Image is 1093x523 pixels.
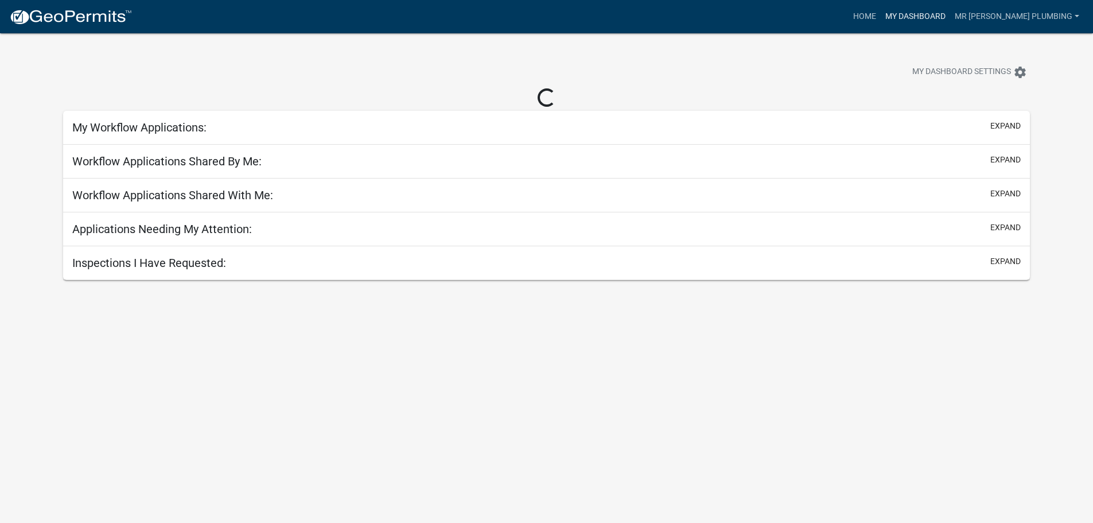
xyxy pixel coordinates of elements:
[903,61,1036,83] button: My Dashboard Settingssettings
[990,154,1021,166] button: expand
[990,188,1021,200] button: expand
[849,6,881,28] a: Home
[990,120,1021,132] button: expand
[881,6,950,28] a: My Dashboard
[990,222,1021,234] button: expand
[912,65,1011,79] span: My Dashboard Settings
[72,154,262,168] h5: Workflow Applications Shared By Me:
[1013,65,1027,79] i: settings
[950,6,1084,28] a: Mr [PERSON_NAME] Plumbing
[72,188,273,202] h5: Workflow Applications Shared With Me:
[72,256,226,270] h5: Inspections I Have Requested:
[72,222,252,236] h5: Applications Needing My Attention:
[990,255,1021,268] button: expand
[72,121,207,134] h5: My Workflow Applications:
